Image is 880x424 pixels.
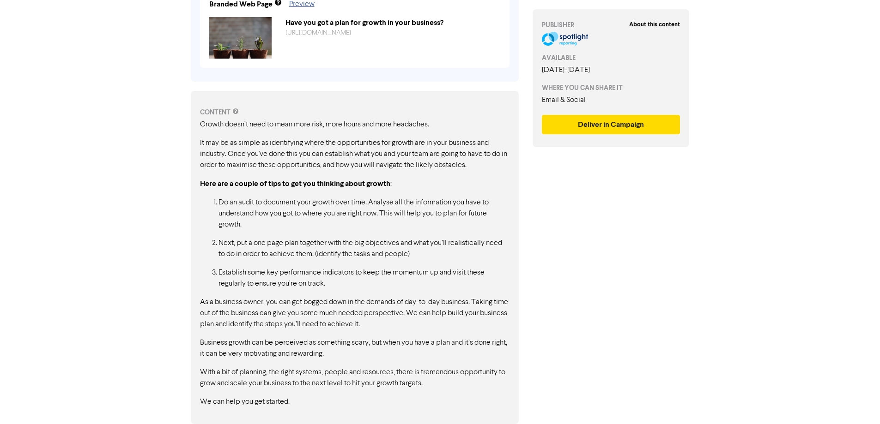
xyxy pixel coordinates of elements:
[218,267,510,289] p: Establish some key performance indicators to keep the momentum up and visit these regularly to en...
[200,396,510,407] p: We can help you get started.
[200,107,510,117] div: CONTENT
[542,65,680,76] div: [DATE] - [DATE]
[200,178,510,190] p: :
[289,0,315,8] a: Preview
[218,197,510,230] p: Do an audit to document your growth over time. Analyse all the information you have to understand...
[279,17,507,28] div: Have you got a plan for growth in your business?
[542,115,680,134] button: Deliver in Campaign
[285,30,351,36] a: [URL][DOMAIN_NAME]
[200,179,390,188] strong: Here are a couple of tips to get you thinking about growth
[200,297,510,330] p: As a business owner, you can get bogged down in the demands of day-to-day business. Taking time o...
[629,21,680,28] strong: About this content
[200,367,510,389] p: With a bit of planning, the right systems, people and resources, there is tremendous opportunity ...
[200,119,510,130] p: Growth doesn’t need to mean more risk, more hours and more headaches.
[542,83,680,93] div: WHERE YOU CAN SHARE IT
[834,380,880,424] iframe: Chat Widget
[200,137,510,171] p: It may be as simple as identifying where the opportunities for growth are in your business and in...
[542,20,680,30] div: PUBLISHER
[200,337,510,359] p: Business growth can be perceived as something scary, but when you have a plan and it’s done right...
[218,238,510,260] p: Next, put a one page plan together with the big objectives and what you’ll realistically need to ...
[279,28,507,38] div: https://public2.bomamarketing.com/cp/6a1HZXtJFnJQQnPEIgau9A?sa=G7KgfjF3
[542,95,680,106] div: Email & Social
[542,53,680,63] div: AVAILABLE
